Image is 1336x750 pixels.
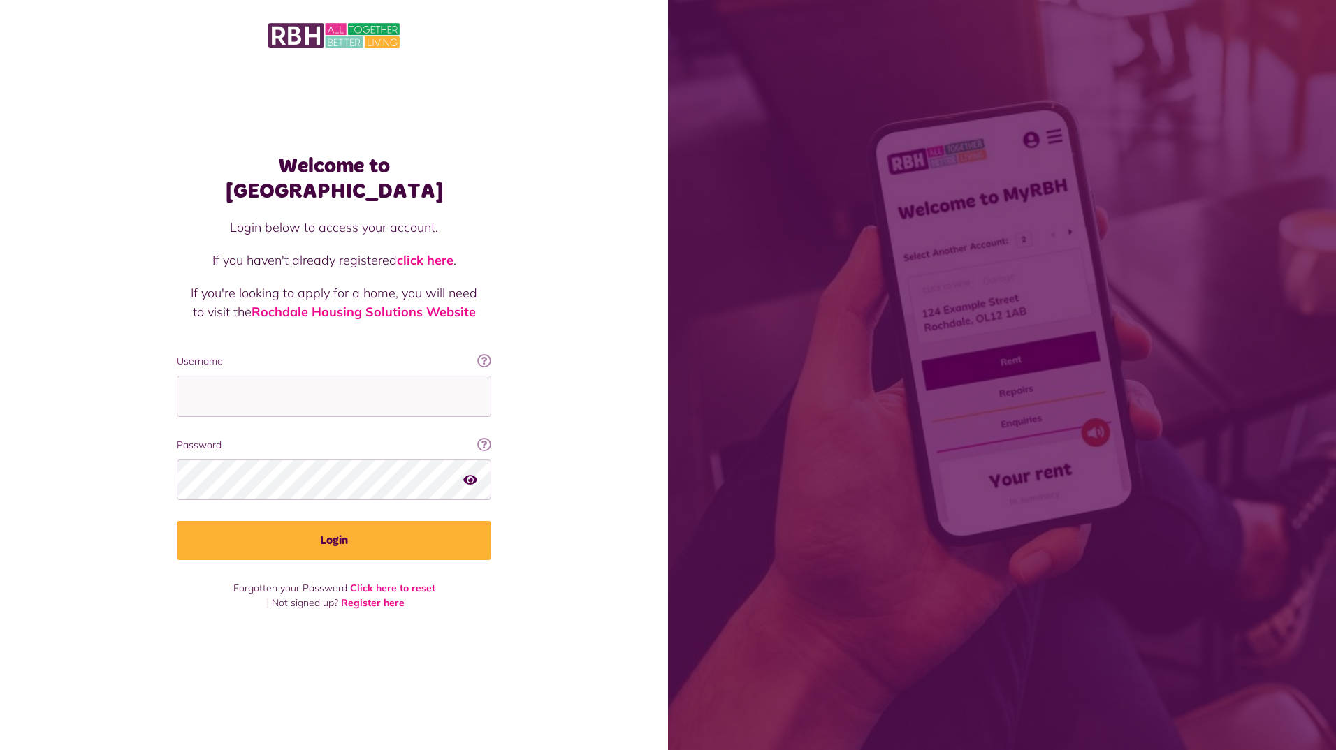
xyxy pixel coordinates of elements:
[191,218,477,237] p: Login below to access your account.
[191,284,477,321] p: If you're looking to apply for a home, you will need to visit the
[341,596,405,609] a: Register here
[177,354,491,369] label: Username
[350,582,435,594] a: Click here to reset
[177,438,491,453] label: Password
[177,521,491,560] button: Login
[191,251,477,270] p: If you haven't already registered .
[252,304,476,320] a: Rochdale Housing Solutions Website
[397,252,453,268] a: click here
[233,582,347,594] span: Forgotten your Password
[268,21,400,50] img: MyRBH
[272,596,338,609] span: Not signed up?
[177,154,491,204] h1: Welcome to [GEOGRAPHIC_DATA]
